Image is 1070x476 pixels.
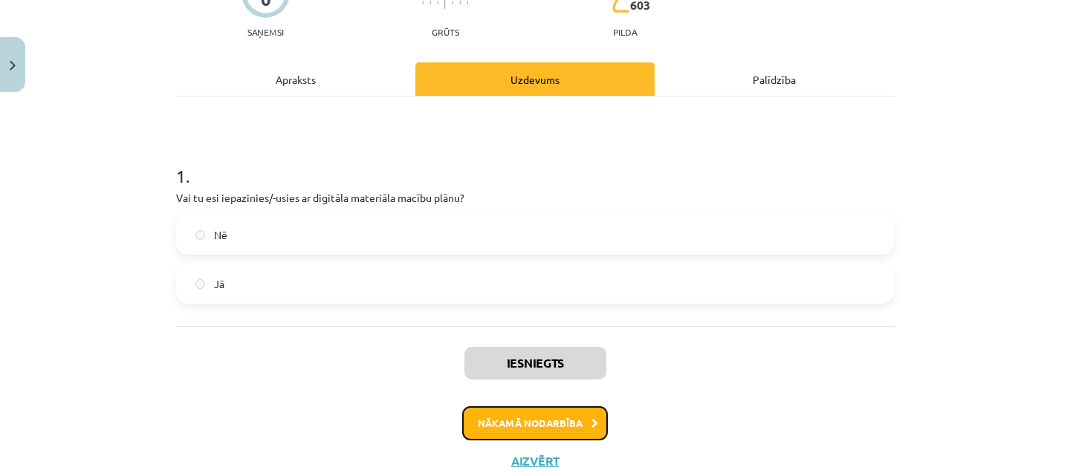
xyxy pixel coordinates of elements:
[176,140,894,186] h1: 1 .
[437,1,438,4] img: icon-short-line-57e1e144782c952c97e751825c79c345078a6d821885a25fce030b3d8c18986b.svg
[432,27,459,37] p: Grūts
[241,27,290,37] p: Saņemsi
[214,276,224,292] span: Jā
[464,347,606,379] button: Iesniegts
[655,62,894,96] div: Palīdzība
[467,1,468,4] img: icon-short-line-57e1e144782c952c97e751825c79c345078a6d821885a25fce030b3d8c18986b.svg
[462,406,608,440] button: Nākamā nodarbība
[195,279,205,289] input: Jā
[459,1,461,4] img: icon-short-line-57e1e144782c952c97e751825c79c345078a6d821885a25fce030b3d8c18986b.svg
[452,1,453,4] img: icon-short-line-57e1e144782c952c97e751825c79c345078a6d821885a25fce030b3d8c18986b.svg
[176,190,894,206] p: Vai tu esi iepazinies/-usies ar digitāla materiāla macību plānu?
[613,27,637,37] p: pilda
[415,62,655,96] div: Uzdevums
[176,62,415,96] div: Apraksts
[507,454,563,469] button: Aizvērt
[214,227,227,243] span: Nē
[195,230,205,240] input: Nē
[429,1,431,4] img: icon-short-line-57e1e144782c952c97e751825c79c345078a6d821885a25fce030b3d8c18986b.svg
[422,1,424,4] img: icon-short-line-57e1e144782c952c97e751825c79c345078a6d821885a25fce030b3d8c18986b.svg
[10,61,16,71] img: icon-close-lesson-0947bae3869378f0d4975bcd49f059093ad1ed9edebbc8119c70593378902aed.svg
